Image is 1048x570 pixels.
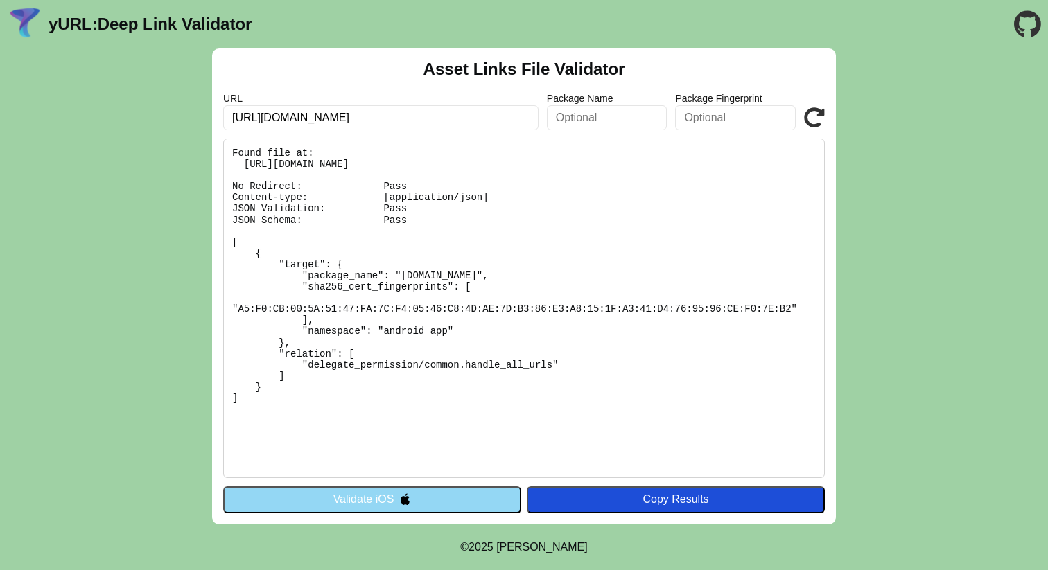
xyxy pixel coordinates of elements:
input: Optional [547,105,667,130]
pre: Found file at: [URL][DOMAIN_NAME] No Redirect: Pass Content-type: [application/json] JSON Validat... [223,139,825,478]
footer: © [460,524,587,570]
a: yURL:Deep Link Validator [49,15,252,34]
h2: Asset Links File Validator [423,60,625,79]
a: Michael Ibragimchayev's Personal Site [496,541,588,553]
input: Required [223,105,539,130]
img: appleIcon.svg [399,493,411,505]
div: Copy Results [534,493,818,506]
img: yURL Logo [7,6,43,42]
label: Package Fingerprint [675,93,796,104]
label: URL [223,93,539,104]
button: Copy Results [527,486,825,513]
label: Package Name [547,93,667,104]
input: Optional [675,105,796,130]
span: 2025 [469,541,494,553]
button: Validate iOS [223,486,521,513]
